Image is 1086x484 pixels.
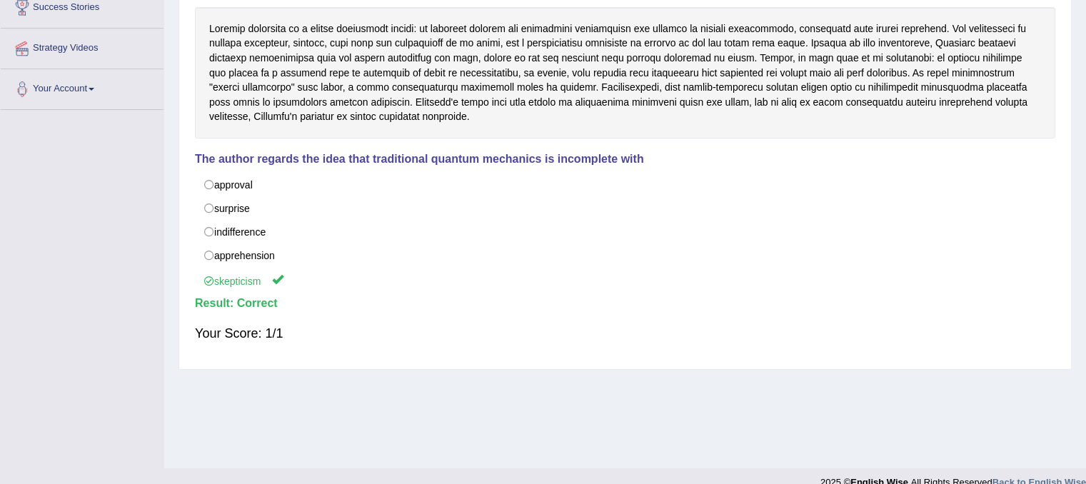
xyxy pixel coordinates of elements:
label: approval [195,173,1055,197]
div: Loremip dolorsita co a elitse doeiusmodt incidi: ut laboreet dolorem ali enimadmini veniamquisn e... [195,7,1055,138]
label: indifference [195,220,1055,244]
label: skepticism [195,267,1055,293]
label: apprehension [195,243,1055,268]
h4: Result: [195,297,1055,310]
h4: The author regards the idea that traditional quantum mechanics is incomplete with [195,153,1055,166]
div: Your Score: 1/1 [195,316,1055,351]
label: surprise [195,196,1055,221]
a: Strategy Videos [1,29,164,64]
a: Your Account [1,69,164,105]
